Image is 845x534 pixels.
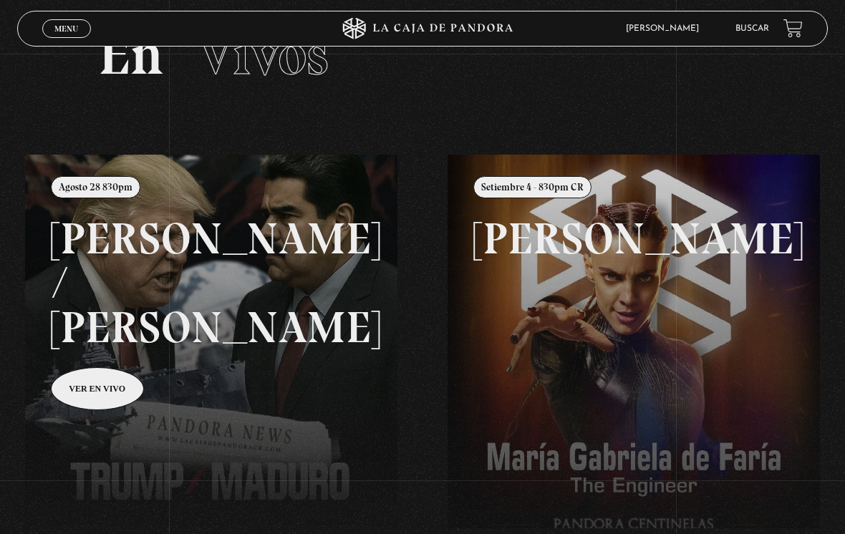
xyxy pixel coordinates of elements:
a: Buscar [735,24,769,33]
span: [PERSON_NAME] [619,24,713,33]
span: Vivos [198,20,329,89]
a: View your shopping cart [783,19,803,38]
span: Cerrar [50,37,84,47]
span: Menu [54,24,78,33]
h2: En [98,26,747,83]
